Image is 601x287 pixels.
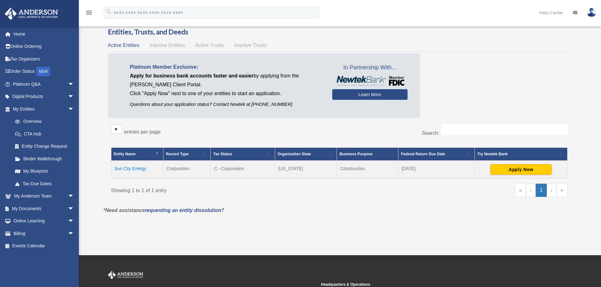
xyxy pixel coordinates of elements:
a: Online Learningarrow_drop_down [4,215,84,227]
span: arrow_drop_down [68,103,80,116]
a: Online Ordering [4,40,84,53]
span: Business Purpose [339,152,373,156]
a: My Documentsarrow_drop_down [4,202,84,215]
label: entries per page [124,129,161,135]
span: arrow_drop_down [68,190,80,203]
span: Inactive Trusts [234,43,267,48]
h3: Entities, Trusts, and Deeds [108,27,571,37]
span: Tax Status [213,152,232,156]
img: User Pic [587,8,596,17]
a: First [515,184,526,197]
a: Next [547,184,557,197]
span: Apply for business bank accounts faster and easier [130,73,254,78]
a: Previous [526,184,536,197]
span: In Partnership With... [332,63,408,73]
th: Record Type: Activate to sort [163,148,211,161]
p: Click "Apply Now" next to one of your entities to start an application. [130,89,323,98]
a: Order StatusNEW [4,65,84,78]
div: Showing 1 to 1 of 1 entry [111,184,335,195]
th: Federal Return Due Date: Activate to sort [398,148,475,161]
i: menu [85,9,93,16]
span: arrow_drop_down [68,227,80,240]
span: Active Entities [108,43,139,48]
a: Learn More [332,89,408,100]
a: Tax Due Dates [9,177,80,190]
em: *Need assistance ? [103,208,224,213]
button: Apply Now [490,164,552,175]
a: Digital Productsarrow_drop_down [4,90,84,103]
th: Tax Status: Activate to sort [211,148,275,161]
img: Anderson Advisors Platinum Portal [3,8,60,20]
a: Tax Organizers [4,53,84,65]
a: Last [557,184,568,197]
a: My Anderson Teamarrow_drop_down [4,190,84,203]
a: 1 [536,184,547,197]
span: Entity Name [114,152,136,156]
a: Entity Change Request [9,140,80,153]
td: [DATE] [398,161,475,178]
th: Business Purpose: Activate to sort [337,148,398,161]
span: arrow_drop_down [68,90,80,103]
td: Sun City Energy [111,161,163,178]
label: Search: [422,130,439,136]
a: menu [85,11,93,16]
span: Federal Return Due Date [401,152,445,156]
a: Overview [9,115,77,128]
td: C - Corporation [211,161,275,178]
span: arrow_drop_down [68,202,80,215]
span: Inactive Entities [150,43,185,48]
p: Platinum Member Exclusive: [130,63,323,72]
span: Organization State [278,152,311,156]
a: Binder Walkthrough [9,152,80,165]
img: Anderson Advisors Platinum Portal [107,271,144,279]
th: Entity Name: Activate to invert sorting [111,148,163,161]
th: Organization State: Activate to sort [275,148,337,161]
a: Platinum Q&Aarrow_drop_down [4,78,84,90]
td: [US_STATE] [275,161,337,178]
a: requesting an entity dissolution [145,208,221,213]
a: My Blueprint [9,165,80,178]
a: CTA Hub [9,128,80,140]
div: Try Newtek Bank [477,150,557,158]
th: Try Newtek Bank : Activate to sort [475,148,567,161]
span: arrow_drop_down [68,215,80,228]
span: arrow_drop_down [68,78,80,91]
td: Construction [337,161,398,178]
img: NewtekBankLogoSM.png [335,76,404,86]
span: Record Type [166,152,189,156]
span: Active Trusts [195,43,224,48]
p: Questions about your application status? Contact Newtek at [PHONE_NUMBER] [130,100,323,108]
p: by applying from the [PERSON_NAME] Client Portal. [130,72,323,89]
a: Events Calendar [4,240,84,252]
a: Billingarrow_drop_down [4,227,84,240]
i: search [105,9,112,15]
a: My Entitiesarrow_drop_down [4,103,80,115]
a: Home [4,28,84,40]
div: NEW [36,67,50,76]
td: Corporation [163,161,211,178]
